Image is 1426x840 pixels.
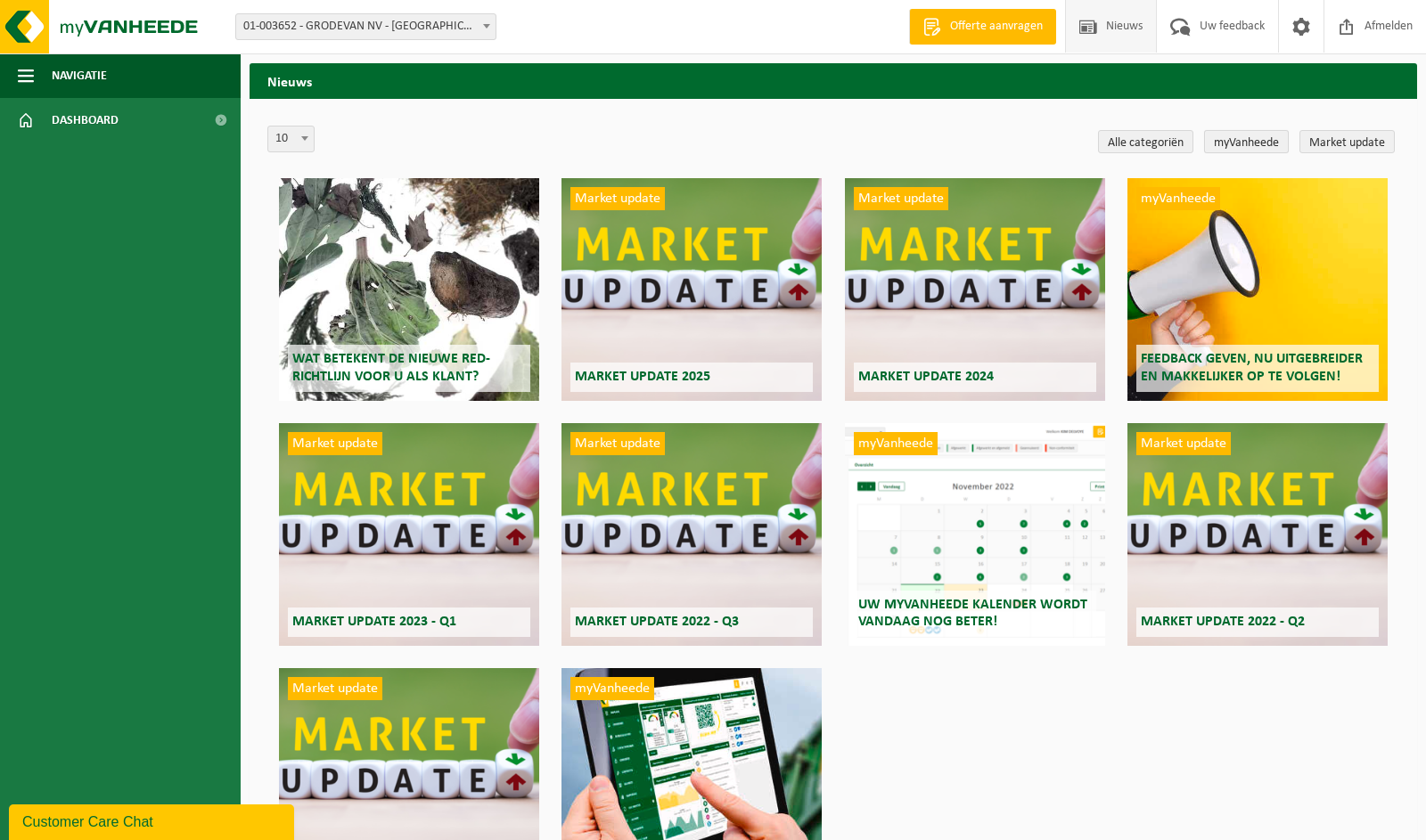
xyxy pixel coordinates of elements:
[235,13,496,40] span: 01-003652 - GRODEVAN NV - ROESELARE
[858,598,1087,629] span: Uw myVanheede kalender wordt vandaag nog beter!
[570,432,665,455] span: Market update
[1136,432,1231,455] span: Market update
[561,423,822,646] a: Market update Market update 2022 - Q3
[845,178,1105,401] a: Market update Market update 2024
[575,370,710,384] span: Market update 2025
[1098,130,1193,153] a: Alle categoriën
[288,432,382,455] span: Market update
[1136,187,1220,210] span: myVanheede
[858,370,994,384] span: Market update 2024
[1204,130,1289,153] a: myVanheede
[1141,352,1363,383] span: Feedback geven, nu uitgebreider en makkelijker op te volgen!
[268,126,314,151] span: 10
[52,53,107,98] span: Navigatie
[854,432,938,455] span: myVanheede
[946,18,1047,36] span: Offerte aanvragen
[1127,423,1388,646] a: Market update Market update 2022 - Q2
[1299,130,1395,153] a: Market update
[267,126,315,152] span: 10
[1141,615,1305,629] span: Market update 2022 - Q2
[845,423,1105,646] a: myVanheede Uw myVanheede kalender wordt vandaag nog beter!
[279,178,539,401] a: Wat betekent de nieuwe RED-richtlijn voor u als klant?
[570,677,654,700] span: myVanheede
[9,801,298,840] iframe: chat widget
[288,677,382,700] span: Market update
[292,615,456,629] span: Market update 2023 - Q1
[1127,178,1388,401] a: myVanheede Feedback geven, nu uitgebreider en makkelijker op te volgen!
[292,352,490,383] span: Wat betekent de nieuwe RED-richtlijn voor u als klant?
[52,98,119,143] span: Dashboard
[561,178,822,401] a: Market update Market update 2025
[575,615,739,629] span: Market update 2022 - Q3
[909,9,1056,45] a: Offerte aanvragen
[854,187,948,210] span: Market update
[236,14,496,39] span: 01-003652 - GRODEVAN NV - ROESELARE
[279,423,539,646] a: Market update Market update 2023 - Q1
[570,187,665,210] span: Market update
[250,63,1417,98] h2: Nieuws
